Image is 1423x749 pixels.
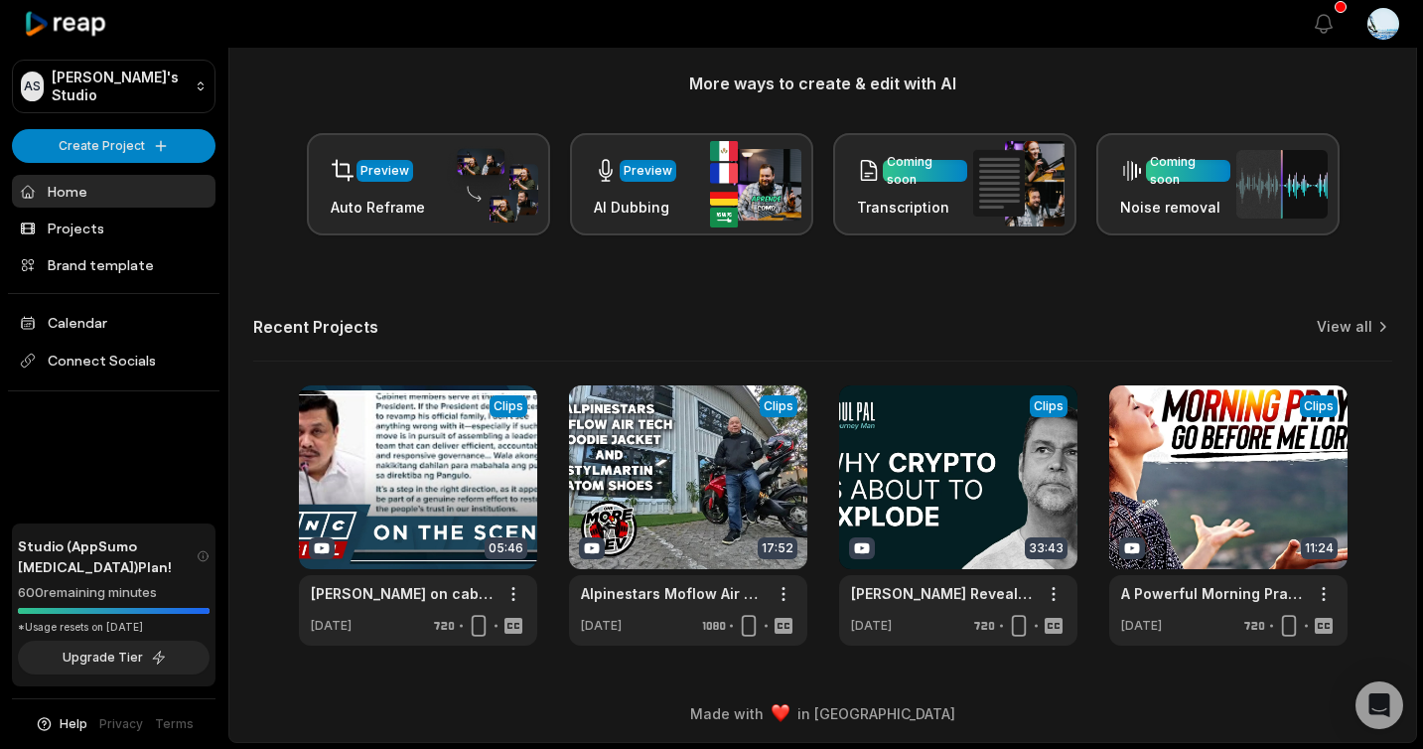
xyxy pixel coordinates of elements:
[624,162,672,180] div: Preview
[973,141,1065,226] img: transcription.png
[12,129,215,163] button: Create Project
[887,153,963,189] div: Coming soon
[155,715,194,733] a: Terms
[247,703,1398,724] div: Made with in [GEOGRAPHIC_DATA]
[851,583,1034,604] a: [PERSON_NAME] Reveals BIG OPPORTUNITY at [GEOGRAPHIC_DATA] 2025
[331,197,425,218] h3: Auto Reframe
[447,146,538,224] img: auto_reframe.png
[12,175,215,208] a: Home
[1236,150,1328,219] img: noise_removal.png
[60,715,87,733] span: Help
[581,583,764,604] a: Alpinestars Moflow Air Tech Hoodie and Stylemartin Atom Shoes - Reviewed
[253,317,378,337] h2: Recent Projects
[52,69,187,104] p: [PERSON_NAME]'s Studio
[18,641,210,674] button: Upgrade Tier
[253,72,1392,95] h3: More ways to create & edit with AI
[21,72,44,101] div: AS
[18,535,197,577] span: Studio (AppSumo [MEDICAL_DATA]) Plan!
[99,715,143,733] a: Privacy
[710,141,801,227] img: ai_dubbing.png
[311,583,494,604] a: [PERSON_NAME] on cabinet resignations: Not a cause for alarm, nothing wrong with it | ANC
[857,197,967,218] h3: Transcription
[18,583,210,603] div: 600 remaining minutes
[18,620,210,635] div: *Usage resets on [DATE]
[772,704,789,722] img: heart emoji
[12,212,215,244] a: Projects
[594,197,676,218] h3: AI Dubbing
[1317,317,1372,337] a: View all
[1150,153,1226,189] div: Coming soon
[1355,681,1403,729] div: Open Intercom Messenger
[360,162,409,180] div: Preview
[12,306,215,339] a: Calendar
[35,715,87,733] button: Help
[1121,583,1304,604] a: A Powerful Morning Prayer | [DEMOGRAPHIC_DATA]'s Favour, Grace and Protection | Start Your Day Wi...
[1120,197,1230,218] h3: Noise removal
[12,248,215,281] a: Brand template
[12,343,215,378] span: Connect Socials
